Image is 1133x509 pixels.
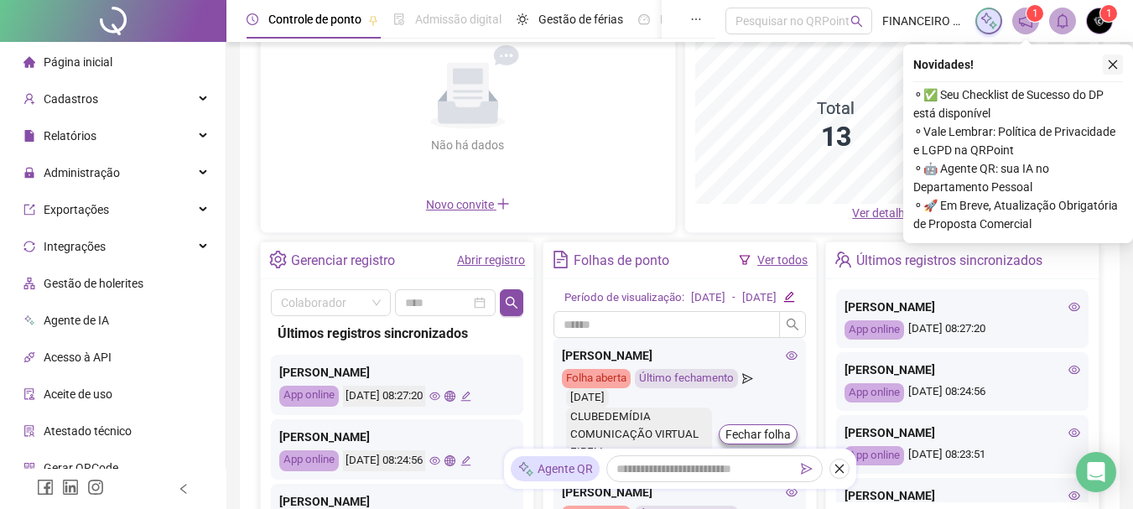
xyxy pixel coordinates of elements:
[566,408,712,462] div: CLUBEDEMÍDIA COMUNICAÇÃO VIRTUAL EIRELI
[279,363,515,382] div: [PERSON_NAME]
[845,446,904,465] div: App online
[279,450,339,471] div: App online
[913,86,1123,122] span: ⚬ ✅ Seu Checklist de Sucesso do DP está disponível
[278,323,517,344] div: Últimos registros sincronizados
[845,486,1080,505] div: [PERSON_NAME]
[1106,8,1112,19] span: 1
[834,463,845,475] span: close
[635,369,738,388] div: Último fechamento
[247,13,258,25] span: clock-circle
[725,425,791,444] span: Fechar folha
[269,251,287,268] span: setting
[23,388,35,400] span: audit
[1107,59,1119,70] span: close
[845,320,1080,340] div: [DATE] 08:27:20
[1055,13,1070,29] span: bell
[23,278,35,289] span: apartment
[742,289,777,307] div: [DATE]
[23,130,35,142] span: file
[426,198,510,211] span: Novo convite
[505,296,518,309] span: search
[44,240,106,253] span: Integrações
[44,92,98,106] span: Cadastros
[845,298,1080,316] div: [PERSON_NAME]
[23,241,35,252] span: sync
[786,486,798,498] span: eye
[44,461,118,475] span: Gerar QRCode
[444,391,455,402] span: global
[460,391,471,402] span: edit
[852,206,931,220] a: Ver detalhes down
[393,13,405,25] span: file-done
[732,289,735,307] div: -
[444,455,455,466] span: global
[1018,13,1033,29] span: notification
[291,247,395,275] div: Gerenciar registro
[62,479,79,496] span: linkedin
[538,13,623,26] span: Gestão de férias
[415,13,502,26] span: Admissão digital
[511,456,600,481] div: Agente QR
[44,166,120,179] span: Administração
[87,479,104,496] span: instagram
[44,129,96,143] span: Relatórios
[660,13,725,26] span: Painel do DP
[552,251,569,268] span: file-text
[845,383,1080,403] div: [DATE] 08:24:56
[460,455,471,466] span: edit
[517,13,528,25] span: sun
[1068,490,1080,501] span: eye
[882,12,965,30] span: FINANCEIRO CLUBEDEMÍDIA
[429,391,440,402] span: eye
[37,479,54,496] span: facebook
[457,253,525,267] a: Abrir registro
[23,425,35,437] span: solution
[23,93,35,105] span: user-add
[23,204,35,216] span: export
[1068,301,1080,313] span: eye
[850,15,863,28] span: search
[391,136,545,154] div: Não há dados
[343,386,425,407] div: [DATE] 08:27:20
[368,15,378,25] span: pushpin
[856,247,1042,275] div: Últimos registros sincronizados
[845,383,904,403] div: App online
[44,424,132,438] span: Atestado técnico
[279,428,515,446] div: [PERSON_NAME]
[23,56,35,68] span: home
[566,388,609,408] div: [DATE]
[783,291,794,302] span: edit
[980,12,998,30] img: sparkle-icon.fc2bf0ac1784a2077858766a79e2daf3.svg
[564,289,684,307] div: Período de visualização:
[913,122,1123,159] span: ⚬ Vale Lembrar: Política de Privacidade e LGPD na QRPoint
[44,387,112,401] span: Aceite de uso
[1100,5,1117,22] sup: Atualize o seu contato no menu Meus Dados
[429,455,440,466] span: eye
[496,197,510,210] span: plus
[834,251,852,268] span: team
[1068,364,1080,376] span: eye
[517,460,534,478] img: sparkle-icon.fc2bf0ac1784a2077858766a79e2daf3.svg
[852,206,917,220] span: Ver detalhes
[1068,427,1080,439] span: eye
[44,277,143,290] span: Gestão de holerites
[742,369,753,388] span: send
[786,350,798,361] span: eye
[1032,8,1038,19] span: 1
[23,462,35,474] span: qrcode
[44,314,109,327] span: Agente de IA
[691,289,725,307] div: [DATE]
[279,386,339,407] div: App online
[786,318,799,331] span: search
[913,159,1123,196] span: ⚬ 🤖 Agente QR: sua IA no Departamento Pessoal
[1076,452,1116,492] div: Open Intercom Messenger
[719,424,798,444] button: Fechar folha
[562,483,798,501] div: [PERSON_NAME]
[1026,5,1043,22] sup: 1
[343,450,425,471] div: [DATE] 08:24:56
[1087,8,1112,34] img: 19284
[44,55,112,69] span: Página inicial
[44,203,109,216] span: Exportações
[845,320,904,340] div: App online
[913,196,1123,233] span: ⚬ 🚀 Em Breve, Atualização Obrigatória de Proposta Comercial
